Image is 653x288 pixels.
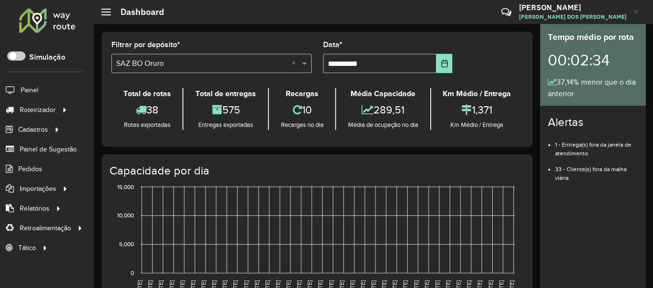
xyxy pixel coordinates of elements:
[434,100,520,120] div: 1,371
[119,241,134,247] text: 5,000
[186,100,265,120] div: 575
[555,133,638,158] li: 1 - Entrega(s) fora da janela de atendimento
[519,13,627,21] span: [PERSON_NAME] DOS [PERSON_NAME]
[271,100,333,120] div: 10
[109,164,523,178] h4: Capacidade por dia
[186,88,265,100] div: Total de entregas
[548,31,638,44] div: Tempo médio por rota
[339,88,427,100] div: Média Capacidade
[111,7,164,17] h2: Dashboard
[291,58,300,69] span: Clear all
[18,243,36,253] span: Tático
[20,105,56,115] span: Roteirizador
[271,88,333,100] div: Recargas
[434,88,520,100] div: Km Médio / Entrega
[131,270,134,276] text: 0
[339,100,427,120] div: 289,51
[548,44,638,76] div: 00:02:34
[114,88,180,100] div: Total de rotas
[548,76,638,100] div: 37,14% menor que o dia anterior
[323,39,342,50] label: Data
[434,120,520,130] div: Km Médio / Entrega
[114,100,180,120] div: 38
[111,39,180,50] label: Filtrar por depósito
[519,3,627,12] h3: [PERSON_NAME]
[117,213,134,219] text: 10,000
[186,120,265,130] div: Entregas exportadas
[339,120,427,130] div: Média de ocupação no dia
[117,184,134,190] text: 15,000
[29,51,65,63] label: Simulação
[548,115,638,129] h4: Alertas
[436,54,452,73] button: Choose Date
[21,85,38,95] span: Painel
[114,120,180,130] div: Rotas exportadas
[20,203,49,213] span: Relatórios
[271,120,333,130] div: Recargas no dia
[20,184,56,194] span: Importações
[555,158,638,182] li: 33 - Cliente(s) fora da malha viária
[18,164,42,174] span: Pedidos
[20,223,71,233] span: Retroalimentação
[496,2,517,23] a: Contato Rápido
[20,144,77,154] span: Painel de Sugestão
[18,125,48,135] span: Cadastros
